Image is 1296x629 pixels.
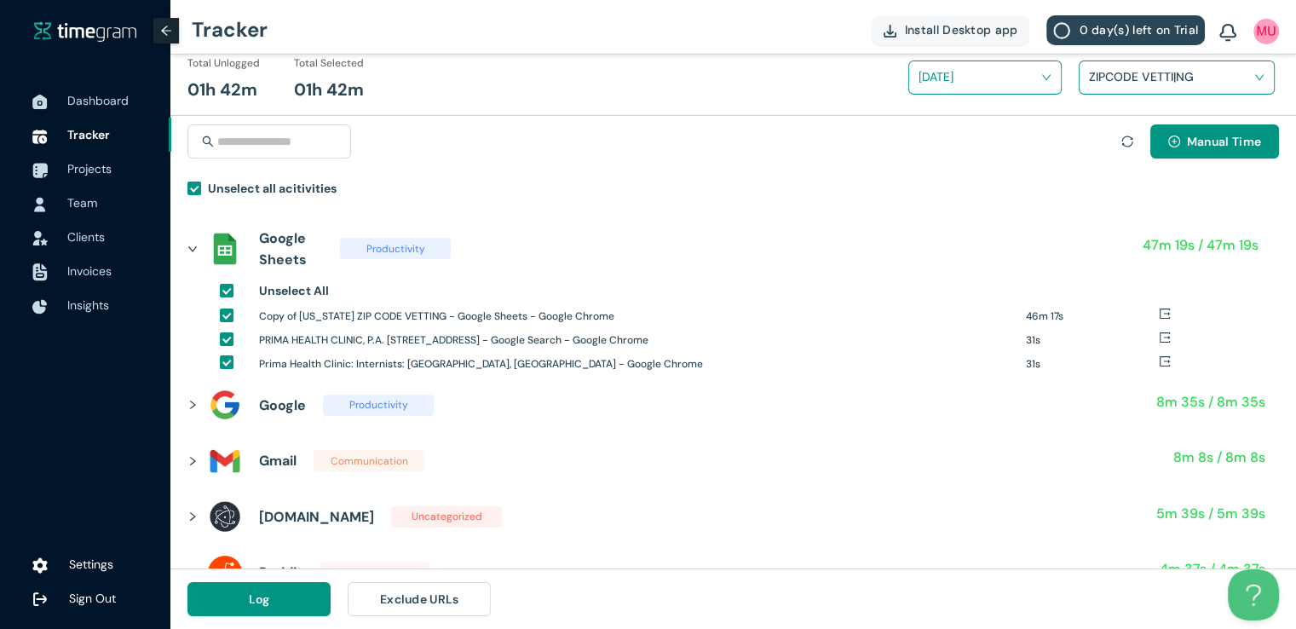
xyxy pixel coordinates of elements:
[32,129,48,144] img: TimeTrackerIcon
[259,395,306,416] h1: Google
[32,231,48,245] img: InvoiceIcon
[259,356,1013,372] h1: Prima Health Clinic: Internists: [GEOGRAPHIC_DATA], [GEOGRAPHIC_DATA] - Google Chrome
[348,582,491,616] button: Exclude URLs
[192,4,268,55] h1: Tracker
[187,456,198,466] span: right
[259,506,374,528] h1: [DOMAIN_NAME]
[1159,308,1171,320] span: export
[67,297,109,313] span: Insights
[32,163,48,178] img: ProjectIcon
[340,238,451,259] span: Productivity
[1079,20,1198,39] span: 0 day(s) left on Trial
[208,556,242,590] img: assets%2Ficons%2Freddit.png
[380,590,459,609] span: Exclude URLs
[249,590,270,609] span: Log
[1187,132,1261,151] span: Manual Time
[1160,558,1265,580] h1: 4m 37s / 4m 37s
[67,263,112,279] span: Invoices
[32,263,48,281] img: InvoiceIcon
[208,232,242,266] img: assets%2Ficons%2Fsheets_official.png
[391,506,502,528] span: Uncategorized
[1150,124,1279,159] button: plus-circleManual Time
[259,450,297,471] h1: Gmail
[187,568,198,578] span: right
[32,557,48,574] img: settings.78e04af822cf15d41b38c81147b09f22.svg
[1156,391,1265,413] h1: 8m 35s / 8m 35s
[1046,15,1205,45] button: 0 day(s) left on Trial
[1168,136,1180,149] span: plus-circle
[187,400,198,410] span: right
[1228,569,1279,620] iframe: Toggle Customer Support
[187,55,260,72] h1: Total Unlogged
[1026,356,1159,372] h1: 31s
[259,562,302,583] h1: Reddit
[1159,332,1171,343] span: export
[67,127,110,142] span: Tracker
[1143,234,1259,256] h1: 47m 19s / 47m 19s
[1121,136,1133,147] span: sync
[69,591,116,606] span: Sign Out
[67,161,112,176] span: Projects
[160,25,172,37] span: arrow-left
[320,562,430,583] span: Social Media
[208,388,242,422] img: assets%2Ficons%2Ficons8-google-240.png
[259,281,329,300] h1: Unselect All
[323,395,434,416] span: Productivity
[884,25,896,38] img: DownloadApp
[32,197,48,212] img: UserIcon
[32,591,48,607] img: logOut.ca60ddd252d7bab9102ea2608abe0238.svg
[187,582,331,616] button: Log
[34,20,136,42] a: timegram
[32,299,48,314] img: InsightsIcon
[1026,309,1159,325] h1: 46m 17s
[67,229,105,245] span: Clients
[69,557,113,572] span: Settings
[294,77,364,103] h1: 01h 42m
[1253,19,1279,44] img: UserIcon
[1173,447,1265,468] h1: 8m 8s / 8m 8s
[1156,503,1265,524] h1: 5m 39s / 5m 39s
[34,20,136,41] img: timegram
[32,95,48,110] img: DashboardIcon
[1089,64,1289,89] h1: ZIPCODE VETTI|NG
[208,179,337,198] h1: Unselect all acitivities
[1026,332,1159,349] h1: 31s
[187,511,198,522] span: right
[187,77,257,103] h1: 01h 42m
[67,195,97,211] span: Team
[905,20,1018,39] span: Install Desktop app
[208,444,242,478] img: assets%2Ficons%2Ficons8-gmail-240.png
[259,309,1013,325] h1: Copy of [US_STATE] ZIP CODE VETTING - Google Sheets - Google Chrome
[259,332,1013,349] h1: PRIMA HEALTH CLINIC, P.A. [STREET_ADDRESS] - Google Search - Google Chrome
[202,136,214,147] span: search
[187,244,198,254] span: right
[1159,355,1171,367] span: export
[259,228,323,270] h1: Google Sheets
[1219,24,1236,43] img: BellIcon
[208,499,242,534] img: assets%2Ficons%2Felectron-logo.png
[67,93,129,108] span: Dashboard
[294,55,364,72] h1: Total Selected
[872,15,1030,45] button: Install Desktop app
[314,450,424,471] span: Communication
